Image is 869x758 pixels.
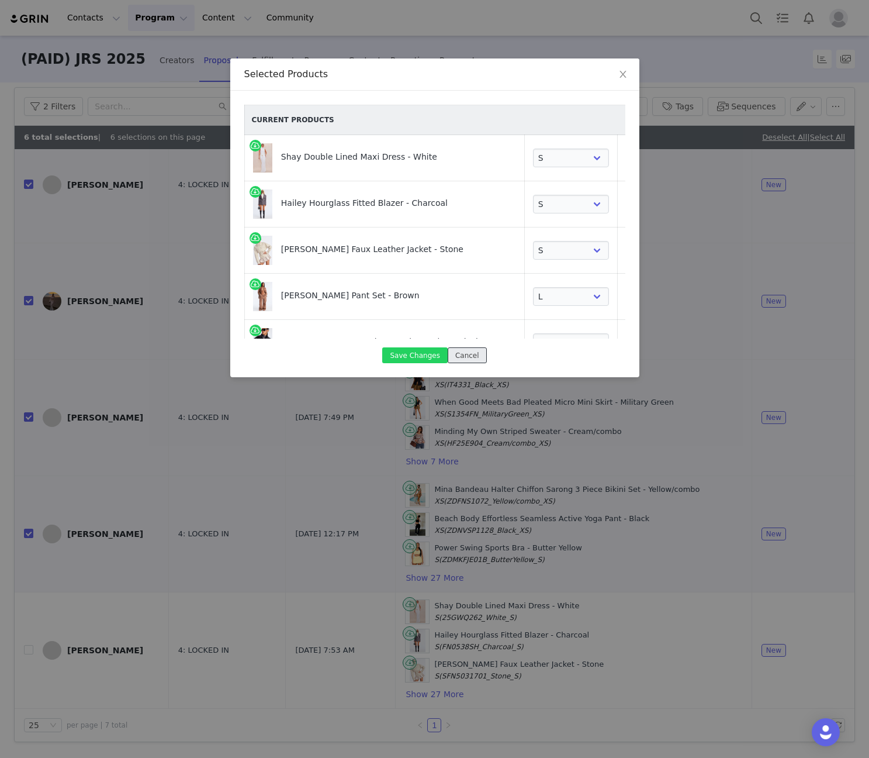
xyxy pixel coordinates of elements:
[253,236,272,265] img: 09-19-25_S10_33_SFN5031701_Stone_ZSR_AE_PC_13-55-17_1728_PXF.jpg
[244,68,625,81] div: Selected Products
[607,58,639,91] button: Close
[281,328,493,348] div: Downtowner Faux Leather Bomber Jacket - Black
[448,347,487,363] button: Cancel
[382,347,447,363] button: Save Changes
[281,282,493,302] div: [PERSON_NAME] Pant Set - Brown
[253,282,272,311] img: 09-16-25_S9_18_B32505MS501_Brown_CR_SS_13-29-23_35063_PXF.jpg
[281,189,493,209] div: Hailey Hourglass Fitted Blazer - Charcoal
[618,70,628,79] i: icon: close
[253,143,272,173] img: 06-02-25_S5_4_25GWQ262_White_CZ_DO_10-07-57_4478_PXF.jpg
[253,328,272,357] img: 09-17-25_S10_20_15505_Black_CXB_MR_12-37-42_0759_PXF.jpg
[812,718,840,746] div: Open Intercom Messenger
[281,236,493,256] div: [PERSON_NAME] Faux Leather Jacket - Stone
[253,189,272,219] img: 09-09-25_S11_13_FN0538SH_Charcoal_MS_PC_11-52-42_7983_PXF.jpg
[244,105,646,135] th: Current Products
[281,143,493,163] div: Shay Double Lined Maxi Dress - White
